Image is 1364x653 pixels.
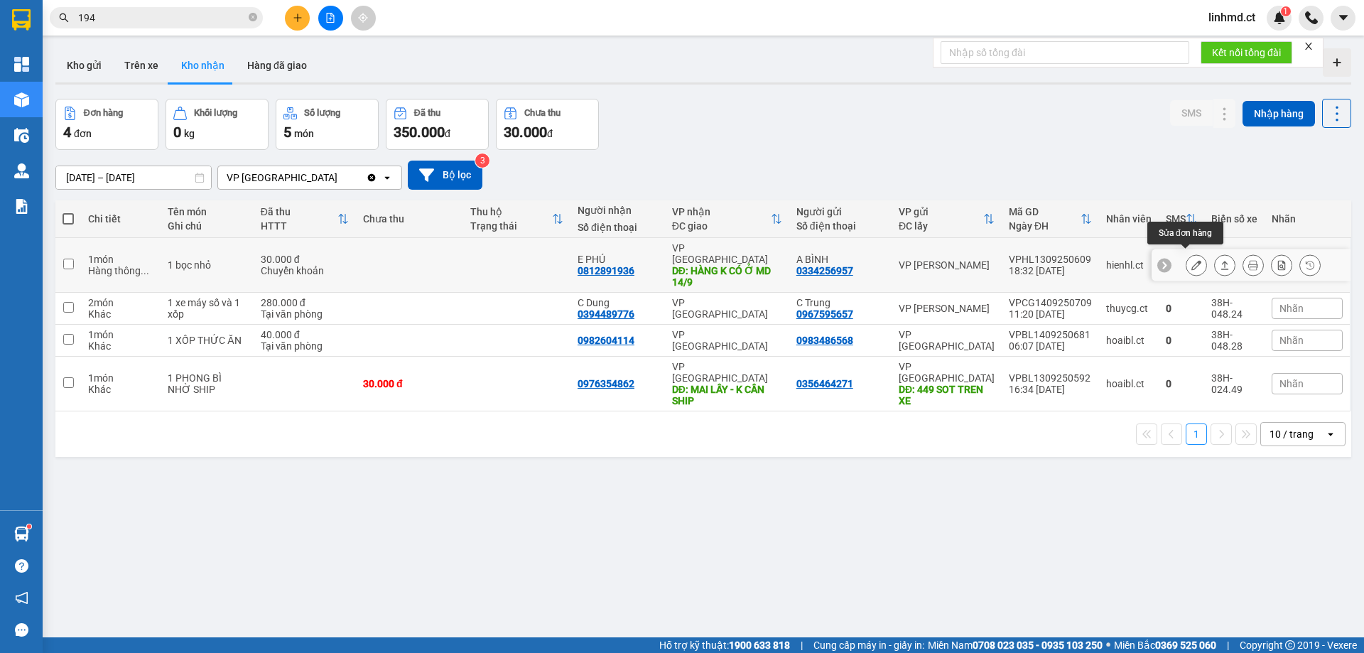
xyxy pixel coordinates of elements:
[84,108,123,118] div: Đơn hàng
[236,48,318,82] button: Hàng đã giao
[88,384,153,395] div: Khác
[1166,335,1197,346] div: 0
[14,92,29,107] img: warehouse-icon
[1186,254,1207,276] div: Sửa đơn hàng
[672,329,782,352] div: VP [GEOGRAPHIC_DATA]
[113,48,170,82] button: Trên xe
[672,220,771,232] div: ĐC giao
[796,378,853,389] div: 0356464271
[386,99,489,150] button: Đã thu350.000đ
[1325,428,1336,440] svg: open
[14,163,29,178] img: warehouse-icon
[1009,220,1081,232] div: Ngày ĐH
[1211,297,1257,320] div: 38H-048.24
[88,213,153,225] div: Chi tiết
[55,99,158,150] button: Đơn hàng4đơn
[796,297,884,308] div: C Trung
[1166,303,1197,314] div: 0
[1323,48,1351,77] div: Tạo kho hàng mới
[1009,206,1081,217] div: Mã GD
[351,6,376,31] button: aim
[665,200,789,238] th: Toggle SortBy
[1009,297,1092,308] div: VPCG1409250709
[504,124,547,141] span: 30.000
[14,199,29,214] img: solution-icon
[133,53,594,70] li: Hotline: 1900252555
[318,6,343,31] button: file-add
[304,108,340,118] div: Số lượng
[796,206,884,217] div: Người gửi
[56,166,211,189] input: Select a date range.
[168,372,246,384] div: 1 PHONG BÌ
[1273,11,1286,24] img: icon-new-feature
[14,128,29,143] img: warehouse-icon
[14,57,29,72] img: dashboard-icon
[249,13,257,21] span: close-circle
[578,222,658,233] div: Số điện thoại
[18,103,212,151] b: GỬI : VP [GEOGRAPHIC_DATA]
[547,128,553,139] span: đ
[496,99,599,150] button: Chưa thu30.000đ
[470,220,552,232] div: Trạng thái
[1166,213,1186,225] div: SMS
[1270,427,1314,441] div: 10 / trang
[394,124,445,141] span: 350.000
[1214,254,1235,276] div: Giao hàng
[899,259,995,271] div: VP [PERSON_NAME]
[899,206,983,217] div: VP gửi
[14,527,29,541] img: warehouse-icon
[293,13,303,23] span: plus
[88,329,153,340] div: 1 món
[899,220,983,232] div: ĐC lấy
[15,623,28,637] span: message
[813,637,924,653] span: Cung cấp máy in - giấy in:
[285,6,310,31] button: plus
[973,639,1103,651] strong: 0708 023 035 - 0935 103 250
[1227,637,1229,653] span: |
[1106,335,1152,346] div: hoaibl.ct
[1243,101,1315,126] button: Nhập hàng
[672,384,782,406] div: DĐ: MAI LẤY - K CẦN SHIP
[1211,213,1257,225] div: Biển số xe
[578,205,658,216] div: Người nhận
[1009,329,1092,340] div: VPBL1409250681
[1155,639,1216,651] strong: 0369 525 060
[941,41,1189,64] input: Nhập số tổng đài
[1170,100,1213,126] button: SMS
[1211,372,1257,395] div: 38H-024.49
[261,297,349,308] div: 280.000 đ
[899,303,995,314] div: VP [PERSON_NAME]
[1106,213,1152,225] div: Nhân viên
[445,128,450,139] span: đ
[1272,213,1343,225] div: Nhãn
[1009,308,1092,320] div: 11:20 [DATE]
[27,524,31,529] sup: 1
[796,265,853,276] div: 0334256957
[194,108,237,118] div: Khối lượng
[325,13,335,23] span: file-add
[475,153,489,168] sup: 3
[892,200,1002,238] th: Toggle SortBy
[249,11,257,25] span: close-circle
[578,378,634,389] div: 0976354862
[1009,265,1092,276] div: 18:32 [DATE]
[1106,303,1152,314] div: thuycg.ct
[133,35,594,53] li: Cổ Đạm, xã [GEOGRAPHIC_DATA], [GEOGRAPHIC_DATA]
[1337,11,1350,24] span: caret-down
[1279,335,1304,346] span: Nhãn
[801,637,803,653] span: |
[363,378,456,389] div: 30.000 đ
[796,254,884,265] div: A BÌNH
[1009,384,1092,395] div: 16:34 [DATE]
[578,297,658,308] div: C Dung
[168,297,246,320] div: 1 xe máy số và 1 xốp
[55,48,113,82] button: Kho gửi
[1186,423,1207,445] button: 1
[672,206,771,217] div: VP nhận
[261,329,349,340] div: 40.000 đ
[796,220,884,232] div: Số điện thoại
[672,242,782,265] div: VP [GEOGRAPHIC_DATA]
[729,639,790,651] strong: 1900 633 818
[1279,303,1304,314] span: Nhãn
[1159,200,1204,238] th: Toggle SortBy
